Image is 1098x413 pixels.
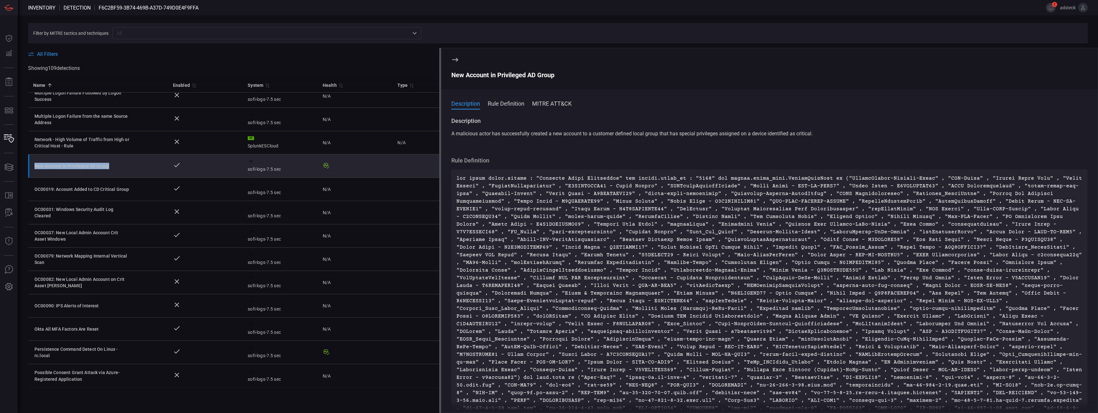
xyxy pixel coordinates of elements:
[34,163,130,169] div: New Account in Privileged AD Group
[1,234,17,249] button: Threat Intelligence
[1052,2,1057,7] span: 2
[37,51,58,57] span: All Filters
[28,5,56,11] span: Inventory
[248,160,254,163] div: ES
[323,326,331,332] span: N/A
[1,279,17,295] button: Preferences
[323,303,331,309] span: N/A
[34,90,130,102] div: Multiple Logon Failure Followed by Logon Success
[34,136,130,149] div: Network - High Volume of Traffic from High or Critical Host - Rule
[337,82,344,88] span: Sort by Health ascending
[1,131,17,146] button: Inventory
[248,346,254,350] div: ES
[248,206,312,219] div: sofi-logs-7.5 sec
[34,229,130,242] div: OC00037: New Local Admin Account Crit Asset Windows
[248,370,254,373] div: ES
[1,74,17,90] button: Reports
[323,279,331,286] span: N/A
[28,65,80,71] span: Showing 109 detection s
[28,51,58,57] button: All Filters
[451,71,1087,79] div: New Account in Privileged AD Group
[33,31,109,36] span: Filter by MITRE tactics and techniques
[99,5,199,11] span: F6c2bf59-3b74-469b-a37d-749d0e4f9ffa
[451,131,813,137] span: A malicious actor has successfully created a new account to a customer defined local group that h...
[451,117,1087,125] div: Description
[248,370,312,382] div: sofi-logs-7.5 sec
[451,99,480,107] button: Description
[1,188,17,203] button: Rule Catalog
[323,116,331,123] span: N/A
[532,99,572,107] button: MITRE ATT&CK
[248,299,312,312] div: sofi-logs-7.5 sec
[248,276,254,280] div: ES
[323,256,331,262] span: N/A
[248,113,312,126] div: sofi-logs-7.5 sec
[114,29,409,37] input: All
[34,369,130,382] div: Possible Consent Grant Attack via Azure-Registered Application
[323,233,331,239] span: N/A
[46,82,53,88] span: Sorted by Name ascending
[248,160,312,172] div: sofi-logs-7.5 sec
[34,253,130,266] div: OC00079: Network Mapping Internal Vertical Scan
[323,209,331,216] span: N/A
[34,113,130,126] div: Multiple Logon Failure from the same Source Address
[173,81,190,89] div: Enabled
[248,136,312,149] div: SplunkESCloud
[34,326,130,332] div: Okta All MFA Factors Are Reset
[248,113,254,117] div: ES
[34,303,130,309] div: OC00090: IPS Alerts of Interest
[34,186,130,192] div: OC00019: Account Added to CD Critical Group
[248,323,312,335] div: sofi-logs-7.5 sec
[1046,3,1056,12] button: 2
[410,29,419,38] button: Open
[1,205,17,221] button: ALERT ANALYSIS
[323,81,337,89] div: Health
[248,90,312,102] div: sofi-logs-7.5 sec
[248,206,254,210] div: ES
[34,276,130,289] div: OC00082: New Local Admin Account on Crit Asset NIX
[248,276,312,289] div: sofi-logs-7.5 sec
[397,81,408,89] div: Type
[1,262,17,277] button: Ask Us A Question
[263,82,271,88] span: Sort by System ascending
[248,253,254,257] div: ES
[408,82,415,88] span: Sort by Type descending
[1058,5,1076,10] span: adsteck
[248,346,312,359] div: sofi-logs-7.5 sec
[488,99,524,107] button: Rule Definition
[1,103,17,118] button: MITRE - Detection Posture
[248,183,312,196] div: sofi-logs-7.5 sec
[397,140,405,145] span: N/A
[34,346,130,359] div: Persistence Command Detect On Linux - rc.local
[323,139,331,146] span: N/A
[323,93,331,99] span: N/A
[248,253,312,266] div: sofi-logs-7.5 sec
[64,5,91,11] span: Detection
[1,46,17,61] button: Detections
[323,186,331,192] span: N/A
[248,299,254,303] div: ES
[190,82,198,88] span: Sort by Enabled descending
[248,183,254,187] div: ES
[33,81,46,89] div: Name
[451,157,1087,164] div: Rule Definition
[1,160,17,175] button: Cards
[1,31,17,46] button: Dashboard
[34,206,130,219] div: OC00031: Windows Security Audit Log Cleared
[323,373,331,379] span: N/A
[248,229,254,233] div: ES
[248,136,254,140] div: SP
[248,323,254,327] div: ES
[248,229,312,242] div: sofi-logs-7.5 sec
[248,81,263,89] div: System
